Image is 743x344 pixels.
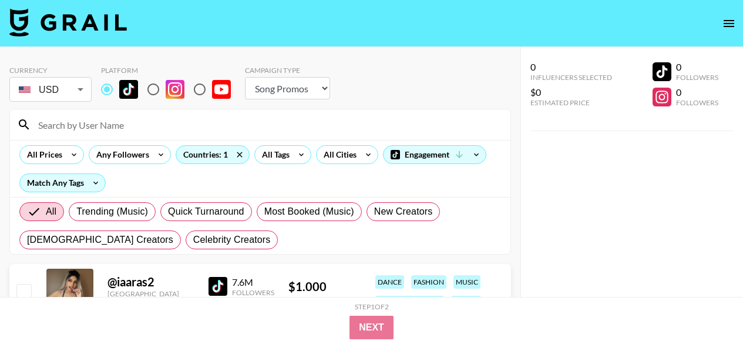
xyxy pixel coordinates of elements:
img: TikTok [119,80,138,99]
div: Estimated Price [530,98,612,107]
div: $0 [530,86,612,98]
div: Campaign Type [245,66,330,75]
div: makeup & beauty [375,296,444,309]
div: Currency [9,66,92,75]
span: All [46,205,56,219]
div: 0 [530,61,612,73]
span: Quick Turnaround [168,205,244,219]
div: All Tags [255,146,292,163]
img: Grail Talent [9,8,127,36]
button: Next [349,316,394,339]
div: $ 1.000 [288,279,358,294]
div: 0 [676,86,718,98]
input: Search by User Name [31,115,503,134]
div: Step 1 of 2 [355,302,389,311]
div: Followers [676,98,718,107]
img: YouTube [212,80,231,99]
div: Followers [232,288,274,297]
div: All Cities [317,146,359,163]
img: Instagram [166,80,184,99]
div: All Prices [20,146,65,163]
div: dance [375,275,404,289]
span: Most Booked (Music) [264,205,354,219]
div: Any Followers [89,146,152,163]
div: USD [12,79,89,100]
div: 7.6M [232,276,274,288]
div: Followers [676,73,718,82]
div: @ iaaras2 [107,275,194,289]
img: TikTok [209,277,227,296]
span: Celebrity Creators [193,233,271,247]
div: Engagement [384,146,486,163]
div: Song Promo Price [288,296,358,305]
div: music [453,275,480,289]
span: New Creators [374,205,433,219]
div: fashion [411,275,446,289]
span: [DEMOGRAPHIC_DATA] Creators [27,233,173,247]
div: travel [451,296,481,309]
div: 0 [676,61,718,73]
div: Platform [101,66,240,75]
button: open drawer [717,12,741,35]
span: Trending (Music) [76,205,148,219]
div: [GEOGRAPHIC_DATA] [107,289,194,298]
div: Match Any Tags [20,174,105,192]
div: Countries: 1 [176,146,249,163]
div: Influencers Selected [530,73,612,82]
